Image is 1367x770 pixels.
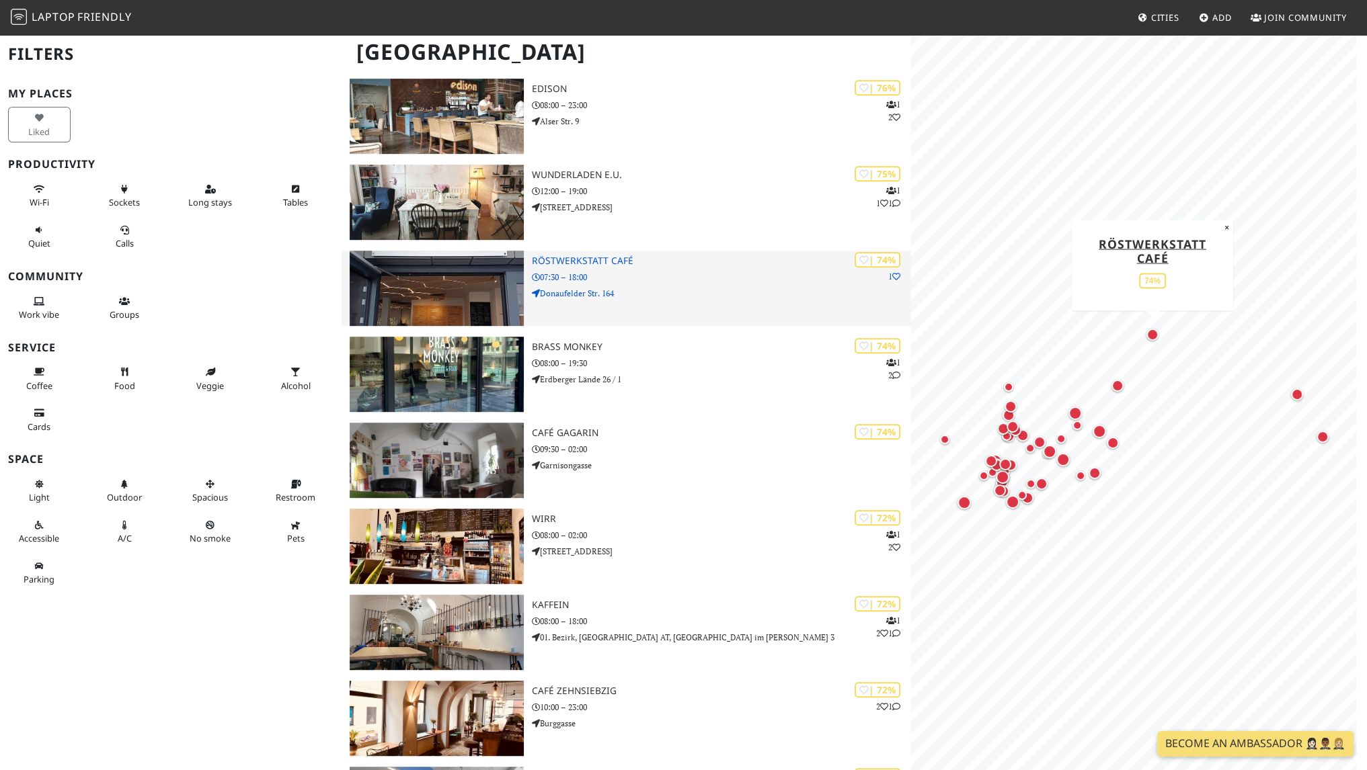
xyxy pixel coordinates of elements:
[350,509,523,584] img: WIRR
[855,166,900,181] div: | 75%
[264,361,327,396] button: Alcohol
[855,510,900,525] div: | 72%
[1007,421,1024,439] div: Map marker
[8,219,71,255] button: Quiet
[855,682,900,697] div: | 72%
[346,34,908,71] h1: [GEOGRAPHIC_DATA]
[1264,11,1347,24] span: Join Community
[107,491,142,503] span: Outdoor area
[93,219,156,255] button: Calls
[188,196,232,208] span: Long stays
[1212,11,1232,24] span: Add
[350,423,523,498] img: Café Gagarin
[532,357,912,370] p: 08:00 – 19:30
[93,514,156,550] button: A/C
[532,529,912,542] p: 08:00 – 02:00
[350,595,523,670] img: KAFFEIN
[8,34,334,75] h2: Filters
[532,599,912,611] h3: KAFFEIN
[8,453,334,466] h3: Space
[342,509,911,584] a: WIRR | 72% 12 WIRR 08:00 – 02:00 [STREET_ADDRESS]
[190,532,231,544] span: Smoke free
[276,491,315,503] span: Restroom
[1132,5,1185,30] a: Cities
[855,338,900,353] div: | 74%
[532,271,912,284] p: 07:30 – 18:00
[11,6,132,30] a: LaptopFriendly LaptopFriendly
[1039,445,1055,462] div: Map marker
[350,337,523,412] img: Brass Monkey
[994,482,1012,500] div: Map marker
[1109,377,1126,394] div: Map marker
[342,337,911,412] a: Brass Monkey | 74% 12 Brass Monkey 08:00 – 19:30 Erdberger Lände 26 / 1
[532,427,912,439] h3: Café Gagarin
[283,196,308,208] span: Work-friendly tables
[1104,434,1122,452] div: Map marker
[886,98,900,124] p: 1 2
[8,402,71,437] button: Cards
[179,514,241,550] button: No smoke
[342,423,911,498] a: Café Gagarin | 74% Café Gagarin 09:30 – 02:00 Garnisongasse
[264,473,327,509] button: Restroom
[532,115,912,128] p: Alser Str. 9
[1054,450,1072,469] div: Map marker
[876,700,900,713] p: 2 1
[532,513,912,525] h3: WIRR
[1086,464,1103,482] div: Map marker
[997,456,1014,473] div: Map marker
[1314,428,1331,445] div: Map marker
[532,287,912,300] p: Donaufelder Str. 164
[1002,398,1019,415] div: Map marker
[28,237,50,249] span: Quiet
[994,420,1012,437] div: Map marker
[114,380,135,392] span: Food
[888,270,900,283] p: 1
[855,596,900,611] div: | 72%
[1053,431,1069,447] div: Map marker
[1245,5,1352,30] a: Join Community
[1000,427,1017,445] div: Map marker
[8,341,334,354] h3: Service
[179,473,241,509] button: Spacious
[532,255,912,267] h3: Röstwerkstatt Café
[532,443,912,456] p: 09:30 – 02:00
[342,79,911,154] a: Edison | 76% 12 Edison 08:00 – 23:00 Alser Str. 9
[876,184,900,210] p: 1 1 1
[1022,440,1038,456] div: Map marker
[993,468,1012,486] div: Map marker
[19,308,59,320] span: People working
[196,380,224,392] span: Veggie
[1014,427,1031,444] div: Map marker
[999,428,1015,444] div: Map marker
[1023,476,1039,492] div: Map marker
[281,380,311,392] span: Alcohol
[8,178,71,214] button: Wi-Fi
[1001,379,1017,395] div: Map marker
[855,80,900,95] div: | 76%
[532,701,912,714] p: 10:00 – 23:00
[886,356,900,382] p: 1 2
[350,681,523,756] img: Café Zehnsiebzig
[1004,418,1021,435] div: Map marker
[118,532,132,544] span: Air conditioned
[532,201,912,214] p: [STREET_ADDRESS]
[532,631,912,644] p: 01. Bezirk, [GEOGRAPHIC_DATA] AT, [GEOGRAPHIC_DATA] im [PERSON_NAME] 3
[264,178,327,214] button: Tables
[29,491,50,503] span: Natural light
[264,514,327,550] button: Pets
[179,361,241,396] button: Veggie
[30,196,49,208] span: Stable Wi-Fi
[8,87,334,100] h3: My Places
[532,99,912,112] p: 08:00 – 23:00
[532,83,912,95] h3: Edison
[342,595,911,670] a: KAFFEIN | 72% 121 KAFFEIN 08:00 – 18:00 01. Bezirk, [GEOGRAPHIC_DATA] AT, [GEOGRAPHIC_DATA] im [P...
[1144,326,1161,343] div: Map marker
[116,237,134,249] span: Video/audio calls
[32,9,75,24] span: Laptop
[1033,475,1050,493] div: Map marker
[855,252,900,267] div: | 74%
[532,185,912,198] p: 12:00 – 19:00
[1069,417,1085,433] div: Map marker
[28,421,50,433] span: Credit cards
[1157,731,1354,757] a: Become an Ambassador 🤵🏻‍♀️🤵🏾‍♂️🤵🏼‍♀️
